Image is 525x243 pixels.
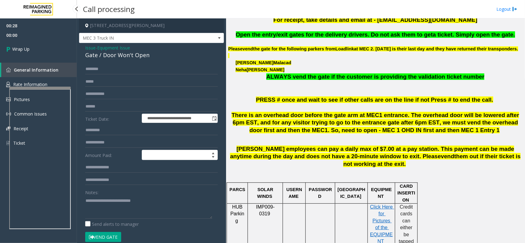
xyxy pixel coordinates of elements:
[266,73,484,80] span: ALWAYS vend the gate if the customer is providing the validation ticket number
[6,68,11,72] img: 'icon'
[14,67,58,73] span: General Information
[85,221,139,227] label: Send alerts to manager
[79,33,195,43] span: MEC 3 Truck IN
[230,146,514,160] span: [PERSON_NAME] employees can pay a daily max of $7.00 at a pay station. This payment can be made a...
[256,96,493,103] span: PRESS # once and wait to see if other calls are on the line if not Press # to end the call.
[229,187,245,192] span: PARCS
[85,232,121,242] button: Vend Gate
[441,153,455,160] span: vend
[336,46,354,52] span: Loadlink
[97,45,130,51] span: Equipment Issue
[404,161,406,167] span: .
[247,67,284,73] span: [PERSON_NAME]
[257,187,274,199] span: SOLAR WINDS
[338,187,365,199] span: [GEOGRAPHIC_DATA]
[80,2,138,17] h3: Call processing
[253,46,336,51] span: the gate for the following parkers from
[309,187,332,199] span: PASSWORD
[13,81,47,87] span: Rate Information
[6,82,10,87] img: 'icon'
[354,46,518,51] span: at MEC 2. [DATE] is their last day and they have returned their transponders.
[85,51,218,59] div: Gate / Door Won't Open
[6,140,10,146] img: 'icon'
[236,67,247,72] span: Neha
[209,150,217,155] span: Increase value
[84,114,140,123] label: Ticket Date:
[273,17,477,23] span: For receipt, take details and email at - [EMAIL_ADDRESS][DOMAIN_NAME]
[209,155,217,160] span: Decrease value
[6,127,10,131] img: 'icon'
[236,31,433,38] span: Open the entry/exit gates for the delivery drivers. Do not ask them to get
[79,18,224,33] h4: [STREET_ADDRESS][PERSON_NAME]
[85,187,98,196] label: Notes:
[84,150,140,160] label: Amount Paid:
[1,63,77,77] a: General Information
[6,112,11,116] img: 'icon'
[243,46,253,52] span: vend
[6,97,11,101] img: 'icon'
[85,45,96,51] span: Issue
[96,45,130,51] span: -
[397,184,415,202] span: CARD INSERTION
[230,204,244,223] span: HUB Parking
[433,31,515,38] span: a ticket. Simply open the gate.
[512,6,517,12] img: logout
[286,187,302,199] span: USERNAME
[496,6,517,12] a: Logout
[228,46,242,51] span: Please
[273,60,291,65] span: Malacad
[232,112,519,134] span: There is an overhead door before the gate arm at MEC1 entrance. The overhead door will be lowered...
[211,114,217,123] span: Toggle popup
[12,46,30,52] span: Wrap Up
[371,187,392,199] span: EQUIPMENT
[236,60,273,65] span: [PERSON_NAME]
